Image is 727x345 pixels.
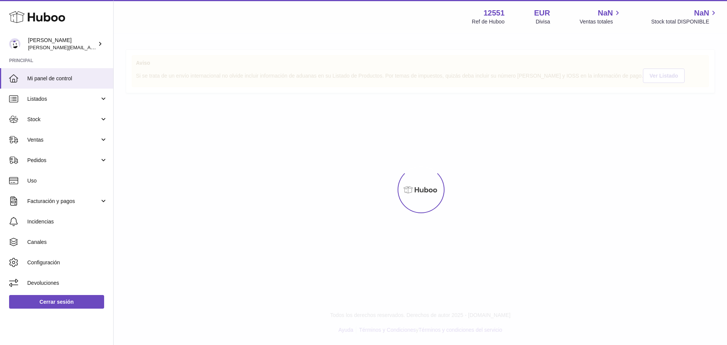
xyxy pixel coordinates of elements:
[28,44,192,50] span: [PERSON_NAME][EMAIL_ADDRESS][PERSON_NAME][DOMAIN_NAME]
[651,8,718,25] a: NaN Stock total DISPONIBLE
[27,136,100,144] span: Ventas
[27,239,108,246] span: Canales
[27,198,100,205] span: Facturación y pagos
[27,116,100,123] span: Stock
[27,177,108,184] span: Uso
[534,8,550,18] strong: EUR
[28,37,96,51] div: [PERSON_NAME]
[27,157,100,164] span: Pedidos
[598,8,613,18] span: NaN
[9,295,104,309] a: Cerrar sesión
[27,218,108,225] span: Incidencias
[536,18,550,25] div: Divisa
[27,279,108,287] span: Devoluciones
[484,8,505,18] strong: 12551
[472,18,504,25] div: Ref de Huboo
[27,75,108,82] span: Mi panel de control
[580,8,622,25] a: NaN Ventas totales
[651,18,718,25] span: Stock total DISPONIBLE
[694,8,709,18] span: NaN
[580,18,622,25] span: Ventas totales
[27,95,100,103] span: Listados
[9,38,20,50] img: gerardo.montoiro@cleverenterprise.es
[27,259,108,266] span: Configuración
